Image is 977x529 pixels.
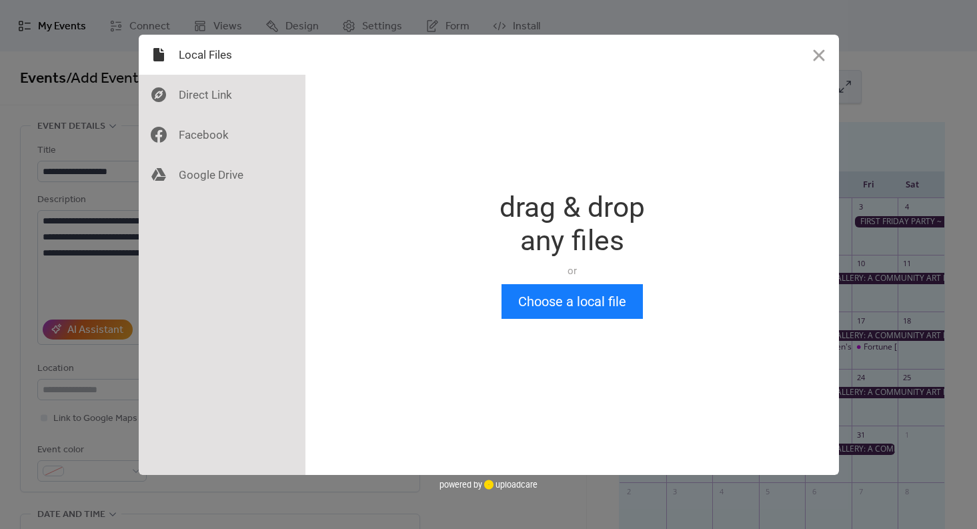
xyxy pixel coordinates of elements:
div: drag & drop any files [500,191,645,257]
div: Local Files [139,35,305,75]
a: uploadcare [482,480,538,490]
button: Close [799,35,839,75]
div: powered by [439,475,538,495]
div: or [500,264,645,278]
div: Facebook [139,115,305,155]
button: Choose a local file [502,284,643,319]
div: Direct Link [139,75,305,115]
div: Google Drive [139,155,305,195]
